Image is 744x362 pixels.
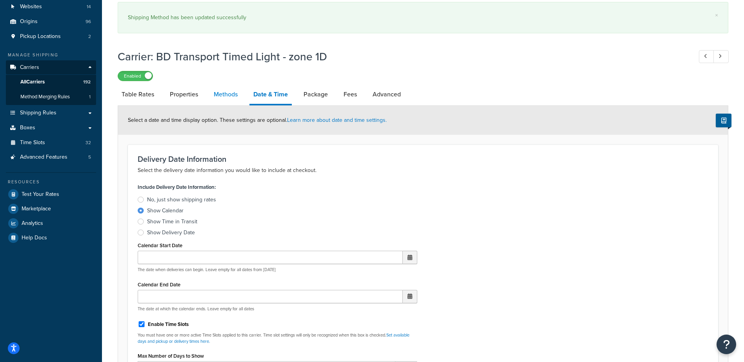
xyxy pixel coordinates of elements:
[6,106,96,120] a: Shipping Rules
[6,179,96,185] div: Resources
[22,220,43,227] span: Analytics
[88,33,91,40] span: 2
[22,191,59,198] span: Test Your Rates
[249,85,292,105] a: Date & Time
[22,206,51,212] span: Marketplace
[6,60,96,75] a: Carriers
[6,52,96,58] div: Manage Shipping
[6,136,96,150] li: Time Slots
[369,85,405,104] a: Advanced
[138,282,180,288] label: Calendar End Date
[6,136,96,150] a: Time Slots32
[138,267,417,273] p: The date when deliveries can begin. Leave empty for all dates from [DATE]
[20,4,42,10] span: Websites
[148,321,189,328] label: Enable Time Slots
[138,353,204,359] label: Max Number of Days to Show
[138,306,417,312] p: The date at which the calendar ends. Leave empty for all dates
[89,94,91,100] span: 1
[85,18,91,25] span: 96
[20,33,61,40] span: Pickup Locations
[6,75,96,89] a: AllCarriers192
[128,12,718,23] div: Shipping Method has been updated successfully
[699,50,714,63] a: Previous Record
[20,79,45,85] span: All Carriers
[22,235,47,241] span: Help Docs
[6,216,96,230] a: Analytics
[20,125,35,131] span: Boxes
[147,207,184,215] div: Show Calendar
[138,243,182,248] label: Calendar Start Date
[20,154,67,161] span: Advanced Features
[210,85,242,104] a: Methods
[138,182,216,193] label: Include Delivery Date Information:
[138,166,708,175] p: Select the delivery date information you would like to include at checkout.
[118,49,684,64] h1: Carrier: BD Transport Timed Light - zone 1D
[340,85,361,104] a: Fees
[300,85,332,104] a: Package
[20,139,45,146] span: Time Slots
[20,110,56,116] span: Shipping Rules
[287,116,387,124] a: Learn more about date and time settings.
[87,4,91,10] span: 14
[6,14,96,29] li: Origins
[6,150,96,165] a: Advanced Features5
[20,64,39,71] span: Carriers
[20,18,38,25] span: Origins
[6,90,96,104] a: Method Merging Rules1
[138,155,708,163] h3: Delivery Date Information
[6,29,96,44] a: Pickup Locations2
[6,60,96,105] li: Carriers
[6,90,96,104] li: Method Merging Rules
[147,196,216,204] div: No, just show shipping rates
[713,50,729,63] a: Next Record
[6,187,96,201] a: Test Your Rates
[147,229,195,237] div: Show Delivery Date
[6,202,96,216] a: Marketplace
[85,139,91,146] span: 32
[6,150,96,165] li: Advanced Features
[138,332,409,344] a: Set available days and pickup or delivery times here.
[6,29,96,44] li: Pickup Locations
[88,154,91,161] span: 5
[128,116,387,124] span: Select a date and time display option. These settings are optional.
[83,79,91,85] span: 192
[716,114,731,127] button: Show Help Docs
[118,85,158,104] a: Table Rates
[118,71,153,81] label: Enabled
[6,14,96,29] a: Origins96
[166,85,202,104] a: Properties
[6,121,96,135] a: Boxes
[717,335,736,354] button: Open Resource Center
[138,332,417,344] p: You must have one or more active Time Slots applied to this carrier. Time slot settings will only...
[147,218,197,226] div: Show Time in Transit
[20,94,70,100] span: Method Merging Rules
[6,231,96,245] a: Help Docs
[715,12,718,18] a: ×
